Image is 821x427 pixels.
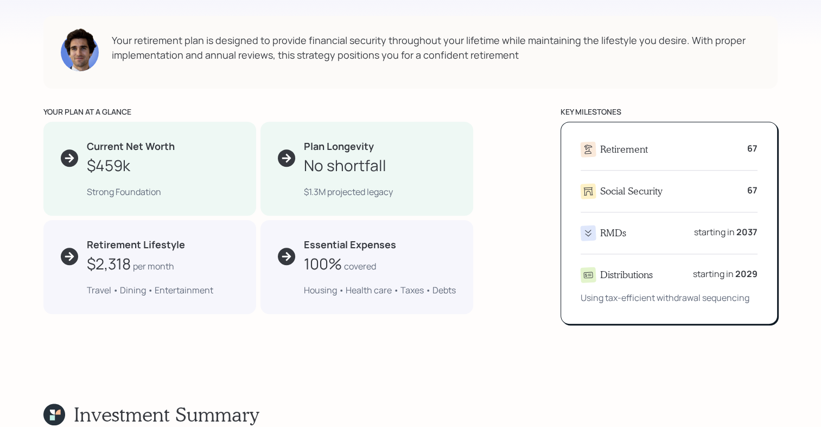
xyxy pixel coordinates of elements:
[87,140,175,153] b: Current Net Worth
[304,185,456,198] div: $1.3M projected legacy
[112,33,760,62] div: Your retirement plan is designed to provide financial security throughout your lifetime while mai...
[61,28,99,71] img: harrison-schaefer-headshot-2.png
[561,106,778,117] div: key milestones
[736,226,758,238] b: 2037
[735,268,758,280] b: 2029
[87,154,130,177] div: $459k
[304,284,456,297] div: Housing • Health care • Taxes • Debts
[87,185,239,198] div: Strong Foundation
[87,238,185,251] b: Retirement Lifestyle
[694,225,758,238] div: starting in
[600,143,648,155] h4: Retirement
[600,227,626,239] h4: RMDs
[747,184,758,196] b: 67
[87,252,131,275] div: $2,318
[304,140,374,153] b: Plan Longevity
[304,252,342,275] div: 100%
[133,260,174,273] div: per month
[87,284,239,297] div: Travel • Dining • Entertainment
[344,260,376,273] div: covered
[74,403,259,426] h1: Investment Summary
[600,185,663,197] h4: Social Security
[304,238,396,251] b: Essential Expenses
[581,291,758,304] div: Using tax-efficient withdrawal sequencing
[600,269,653,281] h4: Distributions
[693,267,758,280] div: starting in
[43,106,473,117] div: your plan at a glance
[304,154,386,177] div: No shortfall
[747,142,758,154] b: 67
